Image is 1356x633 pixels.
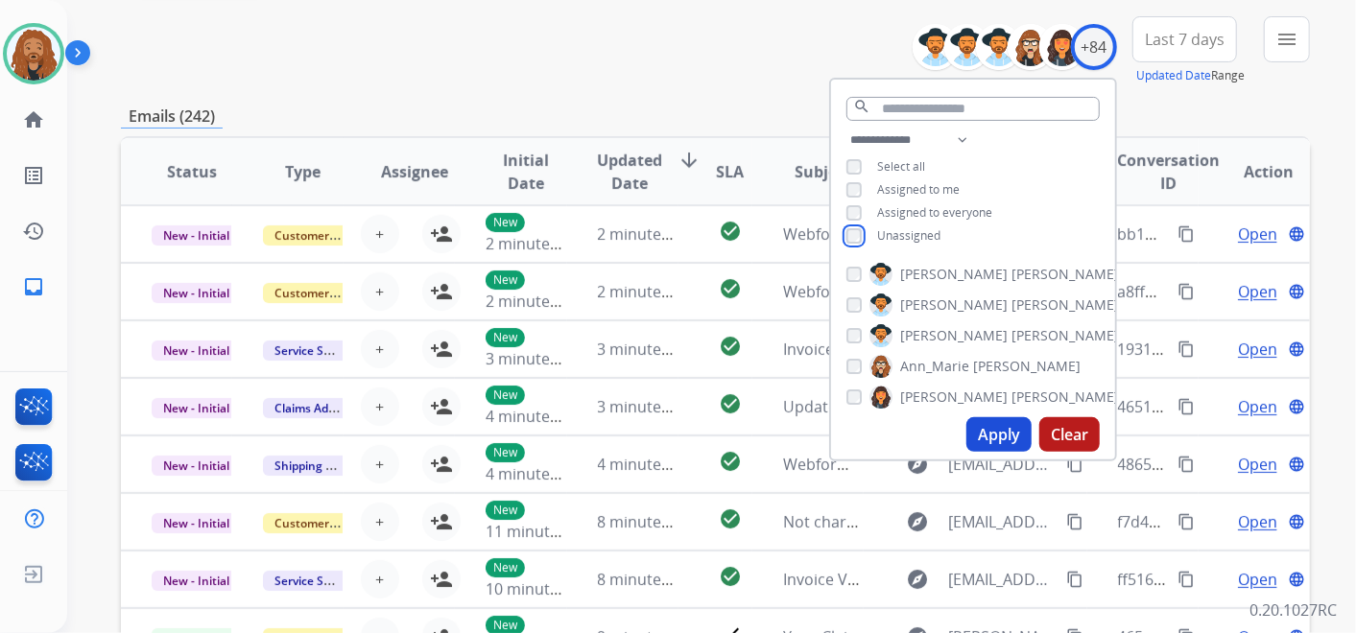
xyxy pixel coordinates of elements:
[7,27,60,81] img: avatar
[430,223,453,246] mat-icon: person_add
[1178,398,1195,415] mat-icon: content_copy
[486,578,597,599] span: 10 minutes ago
[598,396,701,417] span: 3 minutes ago
[1238,223,1277,246] span: Open
[598,149,663,195] span: Updated Date
[1178,283,1195,300] mat-icon: content_copy
[1178,571,1195,588] mat-icon: content_copy
[1011,265,1119,284] span: [PERSON_NAME]
[598,223,701,245] span: 2 minutes ago
[486,233,588,254] span: 2 minutes ago
[1288,398,1305,415] mat-icon: language
[152,456,241,476] span: New - Initial
[719,335,742,358] mat-icon: check_circle
[263,571,372,591] span: Service Support
[1132,16,1237,62] button: Last 7 days
[152,513,241,533] span: New - Initial
[906,568,929,591] mat-icon: explore
[430,510,453,533] mat-icon: person_add
[375,453,384,476] span: +
[719,565,742,588] mat-icon: check_circle
[121,105,223,129] p: Emails (242)
[486,213,525,232] p: New
[1199,138,1310,205] th: Action
[1011,387,1119,407] span: [PERSON_NAME]
[361,387,399,426] button: +
[285,160,321,183] span: Type
[361,503,399,541] button: +
[430,280,453,303] mat-icon: person_add
[152,340,241,361] span: New - Initial
[1066,571,1083,588] mat-icon: content_copy
[486,348,588,369] span: 3 minutes ago
[1249,598,1337,621] p: 0.20.1027RC
[486,501,525,520] p: New
[598,281,701,302] span: 2 minutes ago
[1238,338,1277,361] span: Open
[22,275,45,298] mat-icon: inbox
[795,160,851,183] span: Subject
[486,406,588,427] span: 4 minutes ago
[1145,35,1225,43] span: Last 7 days
[783,569,1008,590] span: Invoice V261LCD-E, W881AAD-E
[263,513,388,533] span: Customer Support
[1011,326,1119,345] span: [PERSON_NAME]
[719,220,742,243] mat-icon: check_circle
[719,277,742,300] mat-icon: check_circle
[900,265,1008,284] span: [PERSON_NAME]
[22,164,45,187] mat-icon: list_alt
[948,453,1055,476] span: [EMAIL_ADDRESS][DOMAIN_NAME]
[900,357,969,376] span: Ann_Marie
[430,453,453,476] mat-icon: person_add
[906,453,929,476] mat-icon: explore
[486,521,597,542] span: 11 minutes ago
[678,149,702,172] mat-icon: arrow_downward
[22,220,45,243] mat-icon: history
[1238,568,1277,591] span: Open
[1066,513,1083,530] mat-icon: content_copy
[375,395,384,418] span: +
[877,204,992,221] span: Assigned to everyone
[1238,453,1277,476] span: Open
[430,338,453,361] mat-icon: person_add
[783,339,908,360] span: Invoice U471AA-E
[1118,149,1221,195] span: Conversation ID
[486,328,525,347] p: New
[900,326,1008,345] span: [PERSON_NAME]
[598,569,701,590] span: 8 minutes ago
[719,392,742,415] mat-icon: check_circle
[1275,28,1298,51] mat-icon: menu
[1136,67,1245,83] span: Range
[263,340,372,361] span: Service Support
[263,398,394,418] span: Claims Adjudication
[1238,395,1277,418] span: Open
[263,456,394,476] span: Shipping Protection
[1238,510,1277,533] span: Open
[1288,340,1305,358] mat-icon: language
[853,98,870,115] mat-icon: search
[973,357,1081,376] span: [PERSON_NAME]
[1288,283,1305,300] mat-icon: language
[598,339,701,360] span: 3 minutes ago
[486,291,588,312] span: 2 minutes ago
[719,507,742,530] mat-icon: check_circle
[152,283,241,303] span: New - Initial
[1288,456,1305,473] mat-icon: language
[375,338,384,361] span: +
[783,511,877,532] span: Not charging
[430,568,453,591] mat-icon: person_add
[263,283,388,303] span: Customer Support
[877,227,940,244] span: Unassigned
[1011,295,1119,315] span: [PERSON_NAME]
[361,215,399,253] button: +
[1288,571,1305,588] mat-icon: language
[948,510,1055,533] span: [EMAIL_ADDRESS][DOMAIN_NAME]
[719,450,742,473] mat-icon: check_circle
[486,558,525,577] p: New
[263,225,388,246] span: Customer Support
[1178,456,1195,473] mat-icon: content_copy
[598,511,701,532] span: 8 minutes ago
[948,568,1055,591] span: [EMAIL_ADDRESS][DOMAIN_NAME]
[1238,280,1277,303] span: Open
[361,272,399,311] button: +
